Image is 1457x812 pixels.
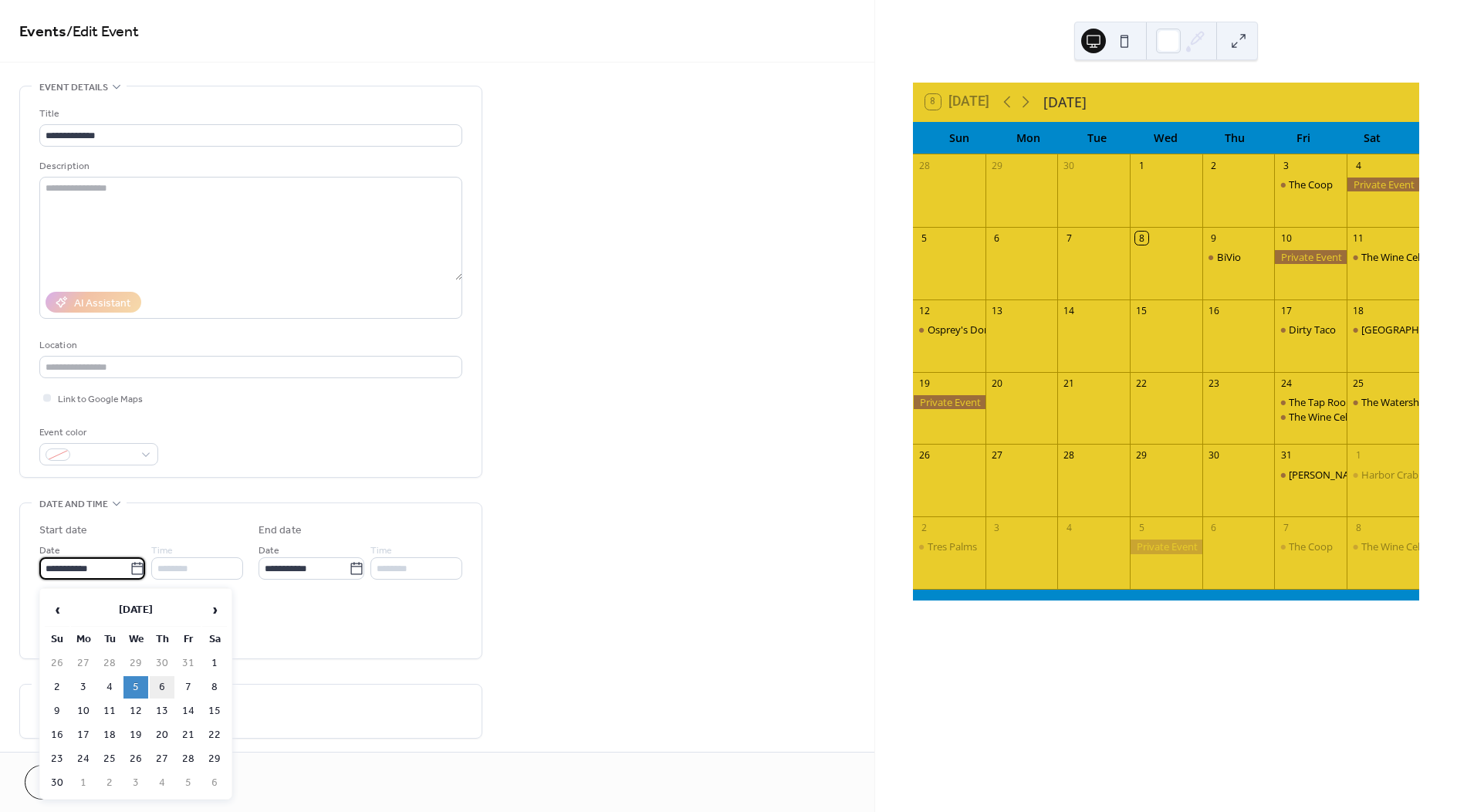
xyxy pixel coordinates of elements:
[202,676,227,699] td: 8
[1274,323,1347,337] div: Dirty Taco
[1274,250,1347,264] div: Private Event
[176,628,201,651] th: Fr
[123,700,148,722] td: 12
[913,540,985,553] div: Tres Palms
[1289,178,1333,191] div: The Coop
[259,523,302,539] div: End date
[150,724,174,746] td: 20
[1289,410,1359,424] div: The Wine Cellar
[1207,304,1220,317] div: 16
[71,772,96,794] td: 1
[39,523,87,539] div: Start date
[123,676,148,699] td: 5
[202,700,227,722] td: 15
[1200,122,1269,154] div: Thu
[370,543,392,559] span: Time
[1280,377,1293,390] div: 24
[1280,159,1293,172] div: 3
[913,323,985,337] div: Osprey's Dominion
[123,628,148,651] th: We
[202,724,227,746] td: 22
[150,700,174,722] td: 13
[1135,232,1148,245] div: 8
[71,700,96,722] td: 10
[990,232,1003,245] div: 6
[994,122,1063,154] div: Mon
[1207,522,1220,535] div: 6
[1207,449,1220,462] div: 30
[71,652,96,675] td: 27
[66,17,139,47] span: / Edit Event
[71,676,96,699] td: 3
[1135,522,1148,535] div: 5
[45,724,69,746] td: 16
[1063,232,1076,245] div: 7
[1347,323,1419,337] div: Baiting Hollow Farm Vineyard
[1352,232,1365,245] div: 11
[1274,178,1347,191] div: The Coop
[45,700,69,722] td: 9
[1063,522,1076,535] div: 4
[1135,304,1148,317] div: 15
[1130,540,1202,553] div: Private Event
[918,449,931,462] div: 26
[918,304,931,317] div: 12
[990,159,1003,172] div: 29
[176,700,201,722] td: 14
[1269,122,1338,154] div: Fri
[1352,449,1365,462] div: 1
[71,724,96,746] td: 17
[150,772,174,794] td: 4
[1347,178,1419,191] div: Private Event
[176,724,201,746] td: 21
[202,772,227,794] td: 6
[1217,250,1241,264] div: BiVio
[1352,159,1365,172] div: 4
[1352,304,1365,317] div: 18
[1361,250,1432,264] div: The Wine Cellar
[123,652,148,675] td: 29
[1352,377,1365,390] div: 25
[176,748,201,770] td: 28
[1361,468,1418,482] div: Harbor Crab
[45,772,69,794] td: 30
[1043,92,1087,112] div: [DATE]
[1347,395,1419,409] div: The Watershed (Bay Breeze Inn)
[1207,159,1220,172] div: 2
[1289,323,1336,337] div: Dirty Taco
[1131,122,1200,154] div: Wed
[39,158,459,174] div: Description
[39,543,60,559] span: Date
[928,540,977,553] div: Tres Palms
[1347,468,1419,482] div: Harbor Crab
[1135,449,1148,462] div: 29
[1289,468,1418,482] div: [PERSON_NAME]'s Bully Bar
[45,748,69,770] td: 23
[1274,395,1347,409] div: The Tap Room
[990,304,1003,317] div: 13
[1347,540,1419,553] div: The Wine Cellar
[45,652,69,675] td: 26
[1063,304,1076,317] div: 14
[1289,395,1355,409] div: The Tap Room
[150,628,174,651] th: Th
[918,232,931,245] div: 5
[1289,540,1333,553] div: The Coop
[1202,250,1275,264] div: BiVio
[39,106,459,122] div: Title
[913,395,985,409] div: Private Event
[928,323,1016,337] div: Osprey's Dominion
[123,772,148,794] td: 3
[1135,377,1148,390] div: 22
[97,772,122,794] td: 2
[1207,232,1220,245] div: 9
[150,652,174,675] td: 30
[918,377,931,390] div: 19
[202,628,227,651] th: Sa
[176,652,201,675] td: 31
[1280,449,1293,462] div: 31
[46,594,69,625] span: ‹
[25,765,120,800] a: Cancel
[39,80,108,96] span: Event details
[1280,522,1293,535] div: 7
